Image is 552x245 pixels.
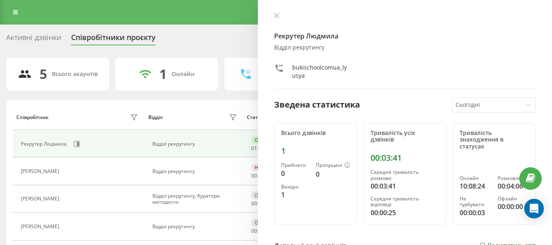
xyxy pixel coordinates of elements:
div: Прийнято [281,162,309,168]
div: 00:00:00 [498,202,529,211]
div: : : [251,173,271,179]
div: 1 [159,66,167,82]
div: : : [251,228,271,234]
div: 5 [40,66,47,82]
span: 00 [251,172,257,179]
div: Статус [247,115,263,120]
span: 00 [251,200,257,207]
div: Тривалість знаходження в статусах [460,130,529,150]
div: Відділ рекрутингу, Куратори методисти [152,193,239,205]
div: 00:04:06 [498,181,529,191]
div: 0 [316,169,350,179]
div: Відділ рекрутингу [274,44,536,51]
div: [PERSON_NAME] [21,169,61,174]
div: Онлайн [460,175,491,181]
div: Open Intercom Messenger [524,199,544,218]
div: Вихідні [281,184,309,190]
div: 00:00:03 [460,208,491,218]
div: Зведена статистика [274,99,360,111]
div: Середня тривалість відповіді [371,196,440,208]
span: 01 [251,145,257,152]
div: Не турбувати [251,164,290,171]
div: Співробітник [16,115,49,120]
div: Онлайн [172,71,194,78]
div: Онлайн [251,136,277,144]
div: 00:03:41 [371,181,440,191]
div: Пропущені [316,162,350,169]
div: Офлайн [498,196,529,202]
div: 1 [281,146,350,156]
div: Не турбувати [460,196,491,208]
h4: Рекрутер Людмила [274,31,536,41]
div: Всього дзвінків [281,130,350,137]
div: 00:00:25 [371,208,440,218]
div: Відділ [148,115,163,120]
div: [PERSON_NAME] [21,224,61,229]
div: 1 [281,190,309,200]
div: Відділ рекрутингу [152,169,239,174]
div: Активні дзвінки [6,33,61,46]
div: Офлайн [251,219,277,227]
div: Середня тривалість розмови [371,169,440,181]
div: [PERSON_NAME] [21,196,61,202]
div: : : [251,201,271,207]
div: Розмовляє [498,175,529,181]
div: Офлайн [251,191,277,199]
div: Тривалість усіх дзвінків [371,130,440,144]
div: bukischoolcomua_lyusya [292,63,351,80]
div: Співробітники проєкту [71,33,156,46]
div: Всього акаунтів [52,71,98,78]
div: 10:08:24 [460,181,491,191]
span: 00 [251,227,257,234]
div: Відділ рекрутингу [152,141,239,147]
div: Відділ рекрутингу [152,224,239,229]
div: : : [251,146,271,151]
div: 0 [281,169,309,178]
div: 00:03:41 [371,153,440,163]
div: Рекрутер Людмила [21,141,69,147]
